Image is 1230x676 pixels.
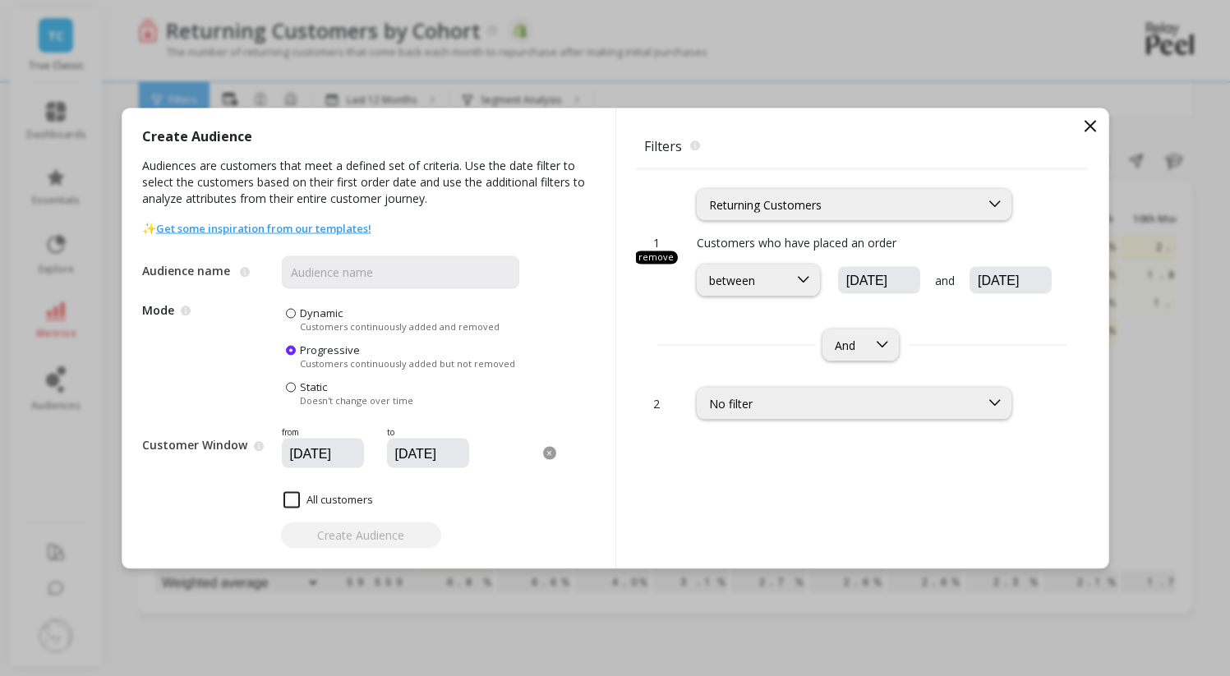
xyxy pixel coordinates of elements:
[142,262,233,278] label: Audience name
[709,395,968,411] div: No filter
[300,379,327,393] span: Static
[653,394,660,412] span: 2
[300,356,515,369] span: Customers continuously added but not removed
[156,220,371,235] a: Get some inspiration from our templates!
[634,251,678,264] div: remove
[142,305,282,406] span: Mode
[709,272,776,287] div: between
[653,233,660,251] span: 1
[636,127,1089,163] span: Filters
[300,342,360,356] span: Progressive
[387,425,481,438] p: to
[142,219,371,236] span: ✨
[709,196,968,212] div: Returning Customers
[142,437,247,453] label: Customer Window
[283,491,373,508] span: All customers
[282,425,380,438] p: from
[300,393,413,406] span: Doesn't change over time
[543,443,561,462] button: Close
[697,233,1059,251] p: Customers who have placed an order
[142,157,596,219] span: Audiences are customers that meet a defined set of criteria. Use the date filter to select the cu...
[282,255,519,288] input: Audience name
[835,337,855,352] div: And
[300,305,343,320] span: Dynamic
[142,127,252,157] span: Create Audience
[300,320,500,332] span: Customers continuously added and removed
